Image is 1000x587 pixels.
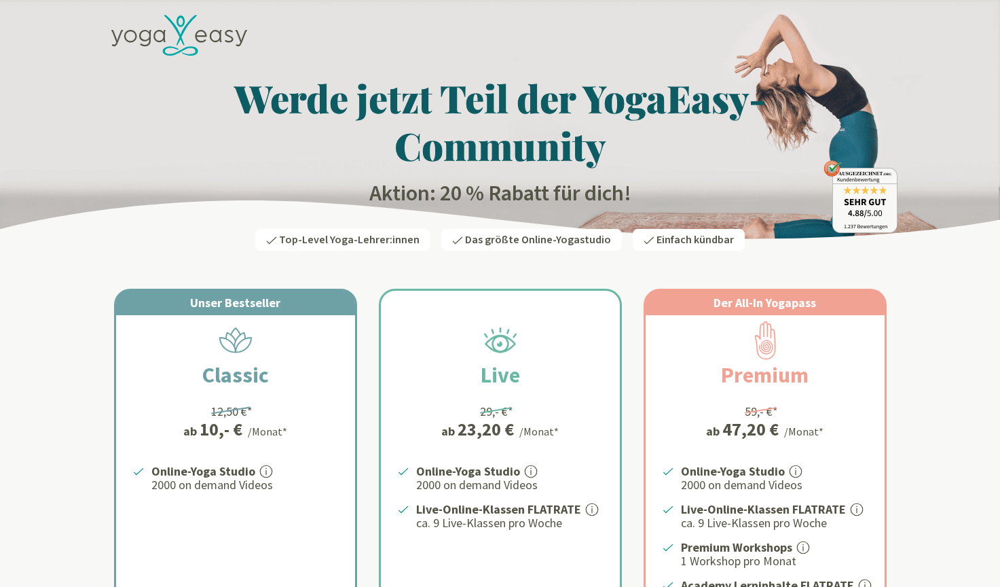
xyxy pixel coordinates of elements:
[823,160,897,233] img: ausgezeichnet_badge.png
[681,477,868,493] p: 2000 on demand Videos
[448,359,553,391] h2: Live
[465,232,611,247] span: Das größte Online-Yogastudio
[200,421,242,438] div: 10,- €
[656,232,734,247] span: Einfach kündbar
[211,402,253,421] div: 12,50 €*
[183,422,200,440] span: ab
[279,232,420,247] span: Top-Level Yoga-Lehrer:innen
[519,423,559,440] div: /Monat*
[688,359,841,391] h2: Premium
[151,463,255,479] strong: Online-Yoga Studio
[103,74,897,169] h1: Werde jetzt Teil der YogaEasy-Community
[170,359,301,391] h2: Classic
[681,501,846,517] strong: Live-Online-Klassen FLATRATE
[416,463,520,479] strong: Online-Yoga Studio
[480,402,513,421] div: 29,- €*
[416,477,604,493] p: 2000 on demand Videos
[441,422,458,440] span: ab
[681,515,868,531] p: ca. 9 Live-Klassen pro Woche
[248,423,287,440] div: /Monat*
[706,422,722,440] span: ab
[681,463,785,479] strong: Online-Yoga Studio
[103,180,897,207] h2: Aktion: 20 % Rabatt für dich!
[784,423,823,440] div: /Monat*
[151,477,339,493] p: 2000 on demand Videos
[722,421,779,438] div: 47,20 €
[714,295,816,310] span: Der All-In Yogapass
[458,421,514,438] div: 23,20 €
[416,515,604,531] p: ca. 9 Live-Klassen pro Woche
[745,402,778,421] div: 59,- €*
[190,295,280,310] span: Unser Bestseller
[681,539,792,555] strong: Premium Workshops
[681,553,868,569] p: 1 Workshop pro Monat
[416,501,581,517] strong: Live-Online-Klassen FLATRATE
